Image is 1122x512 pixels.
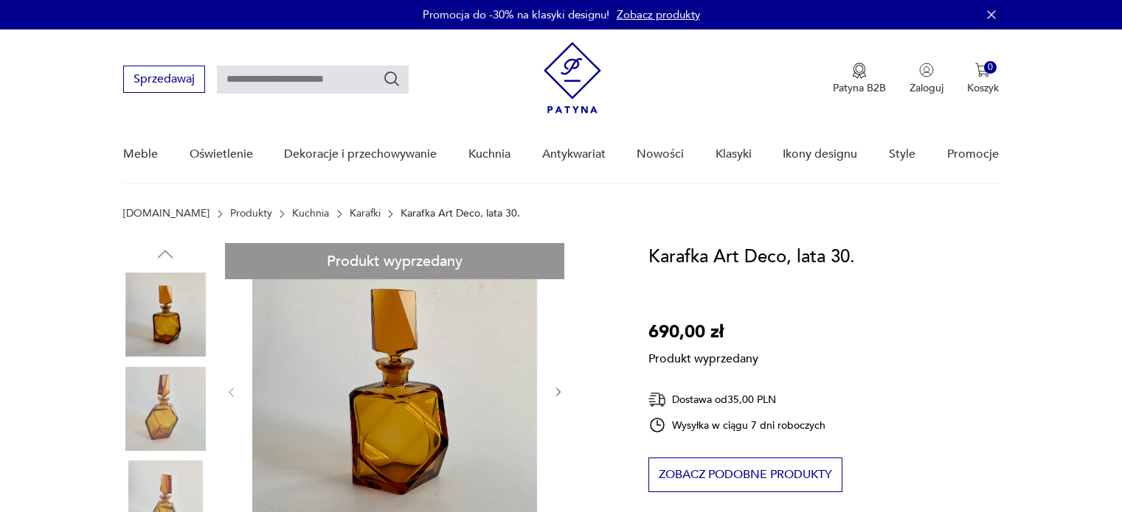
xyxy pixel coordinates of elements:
[284,126,437,183] a: Dekoracje i przechowywanie
[984,61,997,74] div: 0
[123,66,205,93] button: Sprzedawaj
[468,126,510,183] a: Kuchnia
[716,126,752,183] a: Klasyki
[967,81,999,95] p: Koszyk
[910,81,943,95] p: Zaloguj
[648,346,758,367] p: Produkt wyprzedany
[910,63,943,95] button: Zaloguj
[783,126,857,183] a: Ikony designu
[123,208,209,220] a: [DOMAIN_NAME]
[401,208,520,220] p: Karafka Art Deco, lata 30.
[648,390,825,409] div: Dostawa od 35,00 PLN
[637,126,684,183] a: Nowości
[833,63,886,95] a: Ikona medaluPatyna B2B
[123,75,205,85] a: Sprzedawaj
[350,208,381,220] a: Karafki
[383,70,401,88] button: Szukaj
[423,7,609,22] p: Promocja do -30% na klasyki designu!
[648,390,666,409] img: Ikona dostawy
[544,42,601,113] img: Patyna - sklep z meblami i dekoracjami vintage
[648,243,855,271] h1: Karafka Art Deco, lata 30.
[919,63,934,77] img: Ikonka użytkownika
[292,208,329,220] a: Kuchnia
[833,81,886,95] p: Patyna B2B
[190,126,253,183] a: Oświetlenie
[852,63,867,79] img: Ikona medalu
[542,126,606,183] a: Antykwariat
[648,318,758,346] p: 690,00 zł
[648,457,842,492] button: Zobacz podobne produkty
[123,126,158,183] a: Meble
[947,126,999,183] a: Promocje
[967,63,999,95] button: 0Koszyk
[648,416,825,434] div: Wysyłka w ciągu 7 dni roboczych
[230,208,272,220] a: Produkty
[889,126,915,183] a: Style
[833,63,886,95] button: Patyna B2B
[975,63,990,77] img: Ikona koszyka
[617,7,700,22] a: Zobacz produkty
